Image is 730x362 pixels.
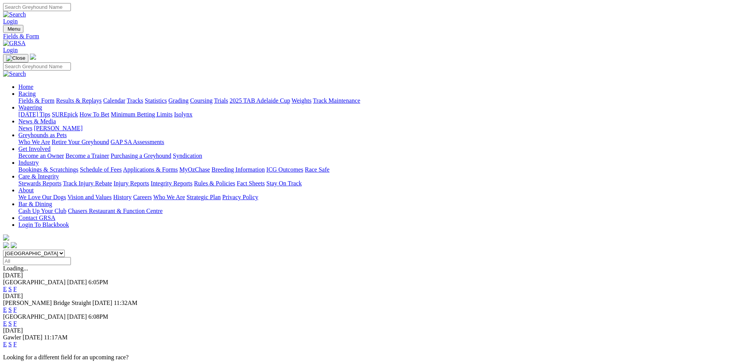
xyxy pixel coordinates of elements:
div: [DATE] [3,293,727,300]
a: Syndication [173,152,202,159]
a: E [3,341,7,347]
div: Get Involved [18,152,727,159]
div: [DATE] [3,327,727,334]
a: Greyhounds as Pets [18,132,67,138]
a: News & Media [18,118,56,124]
a: Cash Up Your Club [18,208,66,214]
div: [DATE] [3,272,727,279]
a: S [8,341,12,347]
a: Care & Integrity [18,173,59,180]
a: Tracks [127,97,143,104]
a: Purchasing a Greyhound [111,152,171,159]
a: Bar & Dining [18,201,52,207]
span: [DATE] [67,313,87,320]
img: facebook.svg [3,242,9,248]
a: SUREpick [52,111,78,118]
a: Schedule of Fees [80,166,121,173]
input: Search [3,3,71,11]
a: Who We Are [18,139,50,145]
a: Coursing [190,97,213,104]
img: Search [3,70,26,77]
a: E [3,306,7,313]
div: Industry [18,166,727,173]
a: Home [18,84,33,90]
span: [DATE] [67,279,87,285]
a: 2025 TAB Adelaide Cup [230,97,290,104]
div: Care & Integrity [18,180,727,187]
a: Fact Sheets [237,180,265,187]
img: twitter.svg [11,242,17,248]
a: Wagering [18,104,42,111]
a: E [3,286,7,292]
a: Login [3,18,18,25]
a: News [18,125,32,131]
a: S [8,306,12,313]
a: How To Bet [80,111,110,118]
a: Retire Your Greyhound [52,139,109,145]
a: S [8,320,12,327]
span: 11:17AM [44,334,68,341]
span: [DATE] [23,334,43,341]
a: Breeding Information [212,166,265,173]
a: [PERSON_NAME] [34,125,82,131]
a: F [13,286,17,292]
a: Fields & Form [18,97,54,104]
a: About [18,187,34,193]
span: 11:32AM [114,300,138,306]
button: Toggle navigation [3,54,28,62]
a: Minimum Betting Limits [111,111,172,118]
img: Search [3,11,26,18]
span: 6:05PM [89,279,108,285]
div: News & Media [18,125,727,132]
a: Careers [133,194,152,200]
a: Login [3,47,18,53]
a: Get Involved [18,146,51,152]
span: [GEOGRAPHIC_DATA] [3,279,66,285]
a: Privacy Policy [222,194,258,200]
a: Applications & Forms [123,166,178,173]
span: 6:08PM [89,313,108,320]
span: Gawler [3,334,21,341]
a: Who We Are [153,194,185,200]
a: Bookings & Scratchings [18,166,78,173]
a: History [113,194,131,200]
a: Fields & Form [3,33,727,40]
span: [GEOGRAPHIC_DATA] [3,313,66,320]
a: GAP SA Assessments [111,139,164,145]
a: We Love Our Dogs [18,194,66,200]
a: ICG Outcomes [266,166,303,173]
a: Become an Owner [18,152,64,159]
a: Racing [18,90,36,97]
a: E [3,320,7,327]
a: Industry [18,159,39,166]
a: Track Maintenance [313,97,360,104]
a: Stewards Reports [18,180,61,187]
img: Close [6,55,25,61]
span: Menu [8,26,20,32]
a: Race Safe [305,166,329,173]
img: GRSA [3,40,26,47]
div: Greyhounds as Pets [18,139,727,146]
img: logo-grsa-white.png [30,54,36,60]
p: Looking for a different field for an upcoming race? [3,354,727,361]
button: Toggle navigation [3,25,23,33]
a: Weights [292,97,312,104]
a: Rules & Policies [194,180,235,187]
a: Calendar [103,97,125,104]
a: Integrity Reports [151,180,192,187]
a: S [8,286,12,292]
a: Stay On Track [266,180,302,187]
a: F [13,306,17,313]
a: F [13,341,17,347]
input: Select date [3,257,71,265]
a: Track Injury Rebate [63,180,112,187]
a: Trials [214,97,228,104]
span: [DATE] [92,300,112,306]
input: Search [3,62,71,70]
a: Become a Trainer [66,152,109,159]
a: Login To Blackbook [18,221,69,228]
div: Wagering [18,111,727,118]
a: Injury Reports [113,180,149,187]
a: Statistics [145,97,167,104]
